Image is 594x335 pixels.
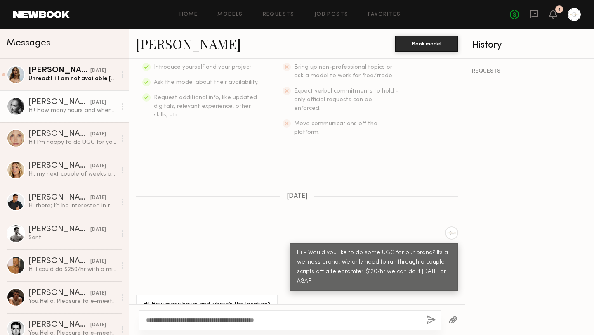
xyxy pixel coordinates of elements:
[28,289,90,297] div: [PERSON_NAME]
[28,75,116,83] div: Unread: Hi I am not available [DATE], is this to shoot myself at home or on your location ? Also ...
[28,170,116,178] div: Hi, my next couple of weeks booked up super fast but I will let you know when I am taking new boo...
[28,297,116,305] div: You: Hello, Pleasure to e-meet. Do you have videos of you speaking? We are filming some ads for a...
[90,258,106,266] div: [DATE]
[28,194,90,202] div: [PERSON_NAME]
[154,80,259,85] span: Ask the model about their availability.
[28,130,90,138] div: [PERSON_NAME]
[90,290,106,297] div: [DATE]
[28,98,90,107] div: [PERSON_NAME]
[28,138,116,146] div: Hi! I’m happy to do UGC for you, but I charge 500 per video. Let me know if the budget is flexible!
[314,12,349,17] a: Job Posts
[287,193,308,200] span: [DATE]
[136,35,241,52] a: [PERSON_NAME]
[90,99,106,107] div: [DATE]
[28,266,116,273] div: Hi I could do $250/hr with a minimum of 2 hours
[368,12,401,17] a: Favorites
[154,64,253,70] span: Introduce yourself and your project.
[395,36,458,52] button: Book model
[472,40,587,50] div: History
[472,69,587,74] div: REQUESTS
[7,38,50,48] span: Messages
[28,162,90,170] div: [PERSON_NAME]
[558,7,561,12] div: 4
[28,321,90,329] div: [PERSON_NAME]
[28,226,90,234] div: [PERSON_NAME]
[28,67,90,75] div: [PERSON_NAME]
[395,40,458,47] a: Book model
[28,107,116,114] div: Hi! How many hours and where’s the location?
[263,12,295,17] a: Requests
[154,95,257,118] span: Request additional info, like updated digitals, relevant experience, other skills, etc.
[28,234,116,242] div: Sent
[294,64,394,78] span: Bring up non-professional topics or ask a model to work for free/trade.
[143,300,271,309] div: Hi! How many hours and where’s the location?
[90,131,106,138] div: [DATE]
[294,121,377,135] span: Move communications off the platform.
[90,321,106,329] div: [DATE]
[179,12,198,17] a: Home
[90,162,106,170] div: [DATE]
[90,226,106,234] div: [DATE]
[294,88,398,111] span: Expect verbal commitments to hold - only official requests can be enforced.
[90,67,106,75] div: [DATE]
[217,12,243,17] a: Models
[90,194,106,202] div: [DATE]
[28,257,90,266] div: [PERSON_NAME]
[28,202,116,210] div: Hi there; I’d be interested in this but my minimum half day rate is $300 Let me know if this work...
[297,248,451,286] div: Hi - Would you like to do some UGC for our brand? Its a wellness brand. We only need to run throu...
